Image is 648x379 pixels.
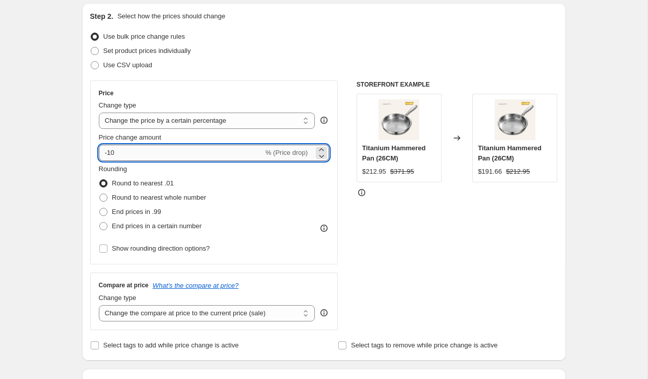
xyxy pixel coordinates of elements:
span: Set product prices individually [103,47,191,55]
span: % (Price drop) [265,149,308,156]
input: -15 [99,145,263,161]
h2: Step 2. [90,11,114,21]
span: Titanium Hammered Pan (26CM) [478,144,542,162]
span: Change type [99,101,137,109]
img: 1_80x.png [495,99,535,140]
span: Round to nearest whole number [112,194,206,201]
div: $191.66 [478,167,502,177]
span: End prices in .99 [112,208,161,215]
img: 1_80x.png [379,99,419,140]
span: Rounding [99,165,127,173]
span: Round to nearest .01 [112,179,174,187]
div: help [319,308,329,318]
h3: Compare at price [99,281,149,289]
span: Use bulk price change rules [103,33,185,40]
div: $212.95 [362,167,386,177]
span: Price change amount [99,133,161,141]
h6: STOREFRONT EXAMPLE [357,80,558,89]
span: Titanium Hammered Pan (26CM) [362,144,426,162]
span: Use CSV upload [103,61,152,69]
div: help [319,115,329,125]
span: Select tags to remove while price change is active [351,341,498,349]
strike: $371.95 [390,167,414,177]
span: Select tags to add while price change is active [103,341,239,349]
span: Change type [99,294,137,302]
span: Show rounding direction options? [112,245,210,252]
span: End prices in a certain number [112,222,202,230]
button: What's the compare at price? [153,282,239,289]
h3: Price [99,89,114,97]
strike: $212.95 [506,167,530,177]
p: Select how the prices should change [117,11,225,21]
